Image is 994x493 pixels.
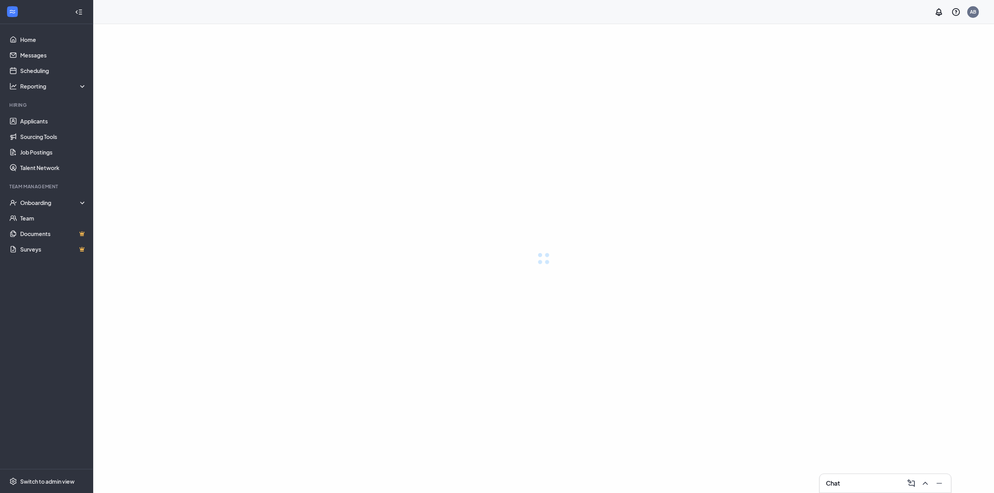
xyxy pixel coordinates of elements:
[935,479,944,488] svg: Minimize
[951,7,961,17] svg: QuestionInfo
[934,7,944,17] svg: Notifications
[20,144,87,160] a: Job Postings
[9,477,17,485] svg: Settings
[20,226,87,241] a: DocumentsCrown
[75,8,83,16] svg: Collapse
[826,479,840,488] h3: Chat
[9,82,17,90] svg: Analysis
[932,477,945,490] button: Minimize
[20,210,87,226] a: Team
[20,129,87,144] a: Sourcing Tools
[9,102,85,108] div: Hiring
[20,477,75,485] div: Switch to admin view
[20,47,87,63] a: Messages
[20,199,87,207] div: Onboarding
[9,199,17,207] svg: UserCheck
[970,9,976,15] div: AB
[20,113,87,129] a: Applicants
[20,82,87,90] div: Reporting
[20,32,87,47] a: Home
[904,477,917,490] button: ComposeMessage
[9,183,85,190] div: Team Management
[20,241,87,257] a: SurveysCrown
[921,479,930,488] svg: ChevronUp
[20,63,87,78] a: Scheduling
[907,479,916,488] svg: ComposeMessage
[9,8,16,16] svg: WorkstreamLogo
[20,160,87,175] a: Talent Network
[918,477,931,490] button: ChevronUp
